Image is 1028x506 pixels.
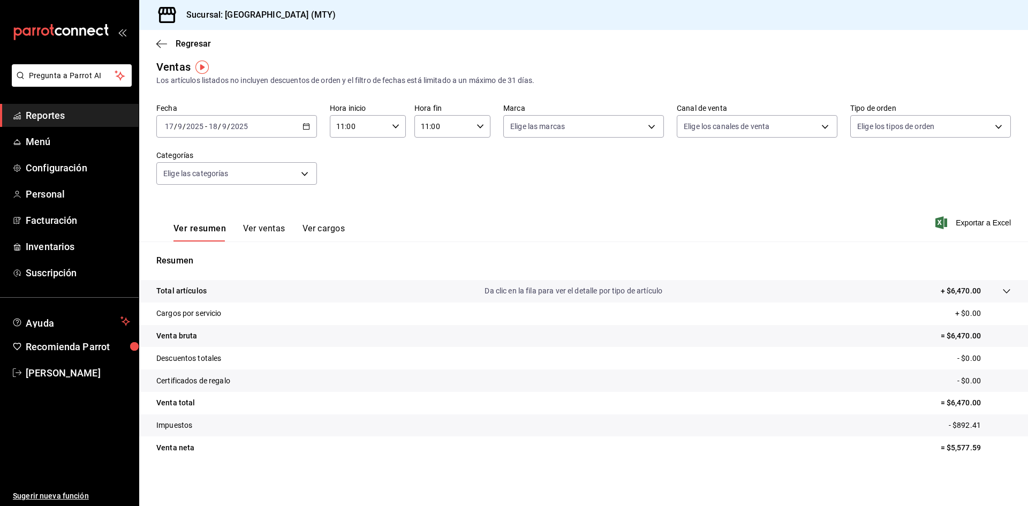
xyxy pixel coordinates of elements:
[26,134,130,149] span: Menú
[173,223,345,241] div: navigation tabs
[955,308,1011,319] p: + $0.00
[684,121,769,132] span: Elige los canales de venta
[938,216,1011,229] button: Exportar a Excel
[503,104,664,112] label: Marca
[118,28,126,36] button: open_drawer_menu
[677,104,837,112] label: Canal de venta
[163,168,229,179] span: Elige las categorías
[205,122,207,131] span: -
[156,397,195,409] p: Venta total
[13,490,130,502] span: Sugerir nueva función
[26,108,130,123] span: Reportes
[26,239,130,254] span: Inventarios
[29,70,115,81] span: Pregunta a Parrot AI
[7,78,132,89] a: Pregunta a Parrot AI
[176,39,211,49] span: Regresar
[850,104,1011,112] label: Tipo de orden
[485,285,662,297] p: Da clic en la fila para ver el detalle por tipo de artículo
[941,330,1011,342] p: = $6,470.00
[857,121,934,132] span: Elige los tipos de orden
[414,104,490,112] label: Hora fin
[208,122,218,131] input: --
[26,266,130,280] span: Suscripción
[156,59,191,75] div: Ventas
[330,104,406,112] label: Hora inicio
[222,122,227,131] input: --
[156,375,230,387] p: Certificados de regalo
[156,442,194,454] p: Venta neta
[156,308,222,319] p: Cargos por servicio
[156,152,317,159] label: Categorías
[941,442,1011,454] p: = $5,577.59
[174,122,177,131] span: /
[303,223,345,241] button: Ver cargos
[173,223,226,241] button: Ver resumen
[156,254,1011,267] p: Resumen
[183,122,186,131] span: /
[941,397,1011,409] p: = $6,470.00
[12,64,132,87] button: Pregunta a Parrot AI
[26,366,130,380] span: [PERSON_NAME]
[949,420,1011,431] p: - $892.41
[26,339,130,354] span: Recomienda Parrot
[186,122,204,131] input: ----
[164,122,174,131] input: --
[510,121,565,132] span: Elige las marcas
[26,161,130,175] span: Configuración
[26,187,130,201] span: Personal
[156,330,197,342] p: Venta bruta
[156,39,211,49] button: Regresar
[156,353,221,364] p: Descuentos totales
[26,315,116,328] span: Ayuda
[177,122,183,131] input: --
[178,9,336,21] h3: Sucursal: [GEOGRAPHIC_DATA] (MTY)
[156,104,317,112] label: Fecha
[26,213,130,228] span: Facturación
[156,420,192,431] p: Impuestos
[227,122,230,131] span: /
[195,61,209,74] img: Tooltip marker
[156,75,1011,86] div: Los artículos listados no incluyen descuentos de orden y el filtro de fechas está limitado a un m...
[218,122,221,131] span: /
[957,375,1011,387] p: - $0.00
[243,223,285,241] button: Ver ventas
[957,353,1011,364] p: - $0.00
[156,285,207,297] p: Total artículos
[941,285,981,297] p: + $6,470.00
[230,122,248,131] input: ----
